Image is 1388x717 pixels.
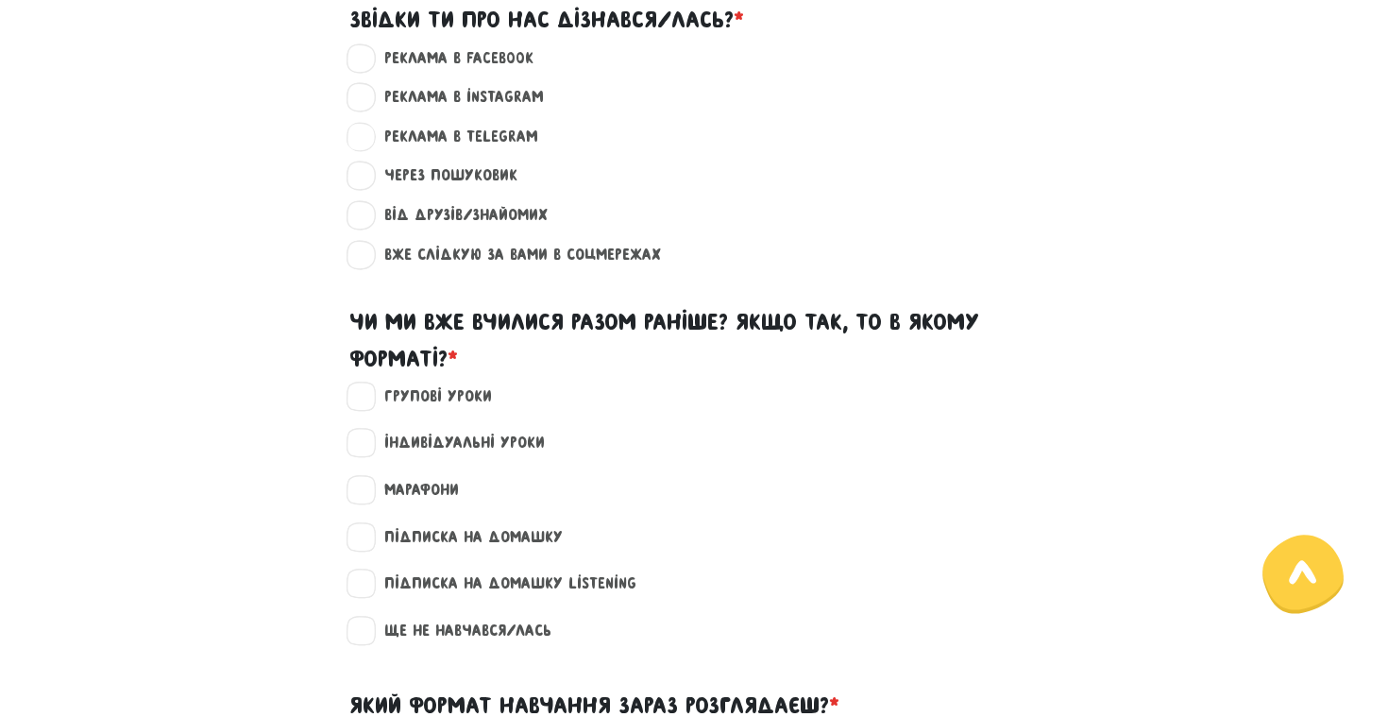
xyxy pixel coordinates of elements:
label: Індивідуальні уроки [368,431,545,455]
label: Реклама в Telegram [368,125,538,149]
label: Вже слідкую за вами в соцмережах [368,243,661,267]
label: Марафони [368,478,459,503]
label: Чи ми вже вчилися разом раніше? Якщо так, то в якому форматі? [349,304,1039,377]
label: Через пошуковик [368,163,517,188]
label: Ще не навчався/лась [368,619,551,643]
label: Звідки ти про нас дізнався/лась? [349,2,744,38]
label: Від друзів/знайомих [368,203,548,228]
label: Групові уроки [368,384,492,409]
label: Підписка на Домашку [368,525,563,550]
label: Підписка на Домашку Listening [368,572,636,596]
label: Реклама в Facebook [368,46,533,71]
label: Реклама в Instagram [368,85,544,110]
